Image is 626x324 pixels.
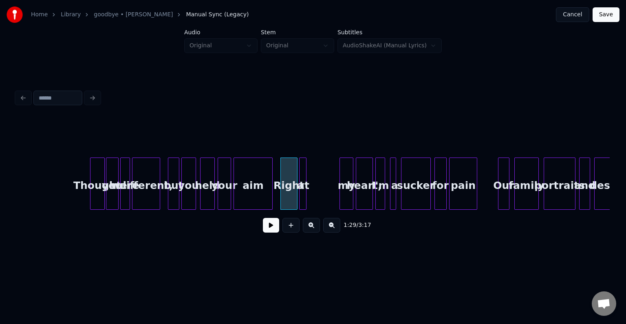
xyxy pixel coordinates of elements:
a: Library [61,11,81,19]
div: / [344,221,363,229]
img: youka [7,7,23,23]
label: Stem [261,29,334,35]
nav: breadcrumb [31,11,249,19]
span: Manual Sync (Legacy) [186,11,249,19]
label: Subtitles [337,29,442,35]
span: 1:29 [344,221,356,229]
a: Home [31,11,48,19]
a: goodbye • [PERSON_NAME] [94,11,173,19]
div: Open chat [592,291,616,316]
span: 3:17 [358,221,371,229]
button: Cancel [556,7,589,22]
button: Save [593,7,619,22]
label: Audio [184,29,258,35]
